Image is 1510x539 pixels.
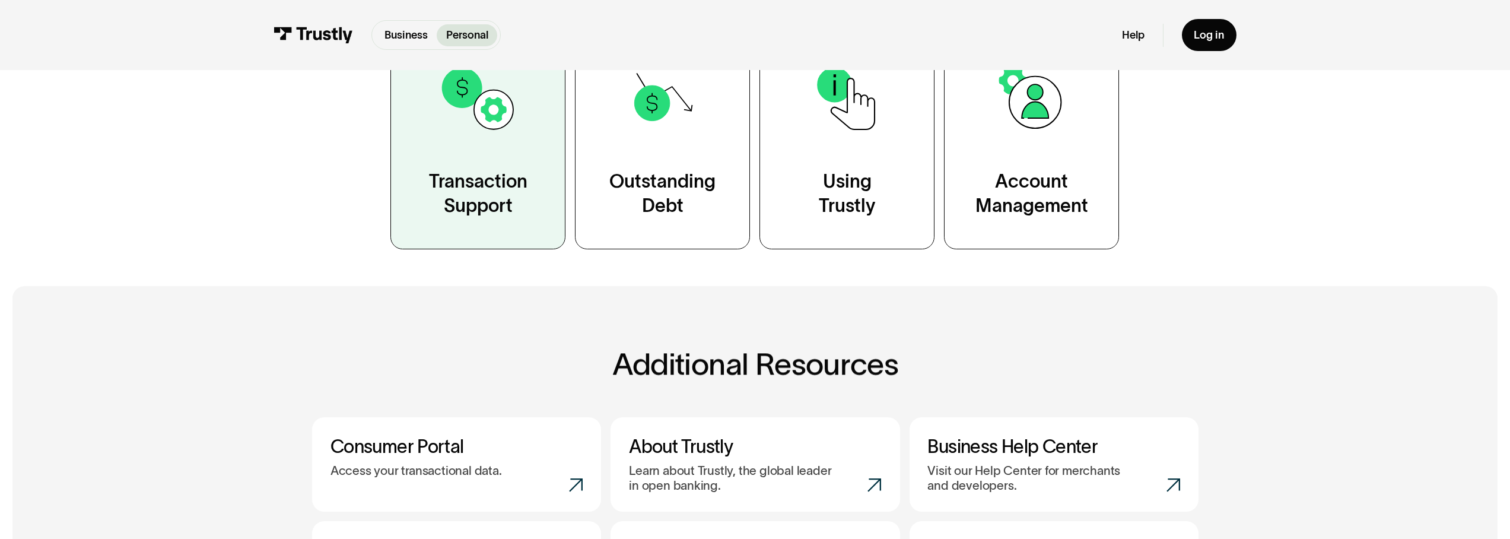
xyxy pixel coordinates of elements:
[429,169,527,218] div: Transaction Support
[375,24,437,46] a: Business
[330,436,583,458] h3: Consumer Portal
[384,27,428,43] p: Business
[975,169,1088,218] div: Account Management
[927,436,1180,458] h3: Business Help Center
[1122,28,1145,42] a: Help
[611,417,899,512] a: About TrustlyLearn about Trustly, the global leader in open banking.
[312,347,1199,381] h2: Additional Resources
[944,28,1119,249] a: AccountManagement
[390,28,565,249] a: TransactionSupport
[909,417,1198,512] a: Business Help CenterVisit our Help Center for merchants and developers.
[446,27,488,43] p: Personal
[312,417,601,512] a: Consumer PortalAccess your transactional data.
[609,169,716,218] div: Outstanding Debt
[1194,28,1224,42] div: Log in
[629,464,837,493] p: Learn about Trustly, the global leader in open banking.
[330,464,502,478] p: Access your transactional data.
[927,464,1136,493] p: Visit our Help Center for merchants and developers.
[1182,19,1236,51] a: Log in
[819,169,875,218] div: Using Trustly
[274,27,353,43] img: Trustly Logo
[759,28,934,249] a: UsingTrustly
[629,436,881,458] h3: About Trustly
[437,24,497,46] a: Personal
[575,28,750,249] a: OutstandingDebt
